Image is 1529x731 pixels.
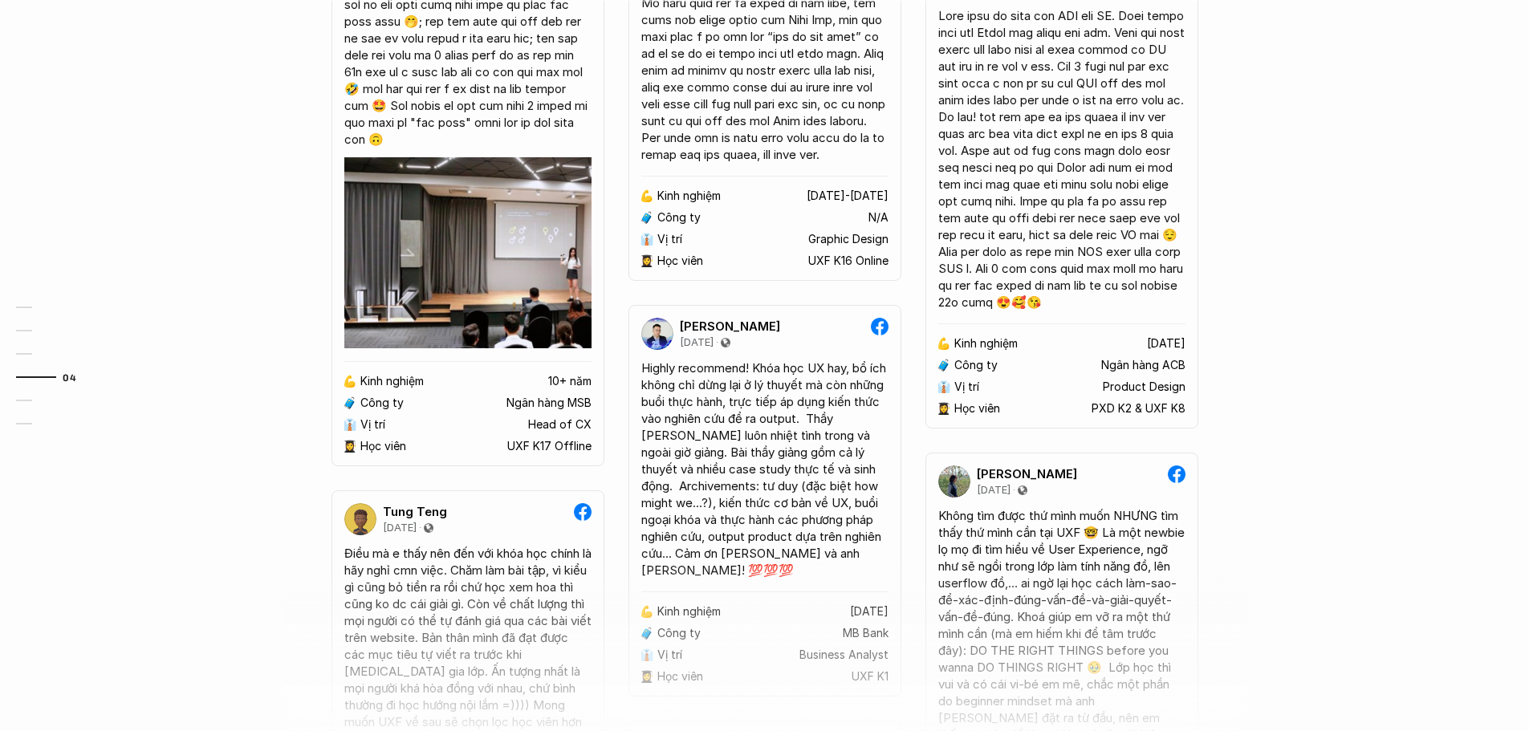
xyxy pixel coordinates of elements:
p: Vị trí [954,380,979,394]
p: Graphic Design [808,233,889,246]
p: [PERSON_NAME] [977,467,1077,481]
p: Học viên [954,402,1000,416]
p: 👔 [640,233,653,246]
p: UXF K17 Offline [507,440,592,453]
p: Ngân hàng ACB [1101,359,1185,372]
p: 👩‍🎓 [343,440,356,453]
p: 👩‍🎓 [640,254,653,268]
p: Công ty [657,211,701,225]
p: [DATE] [680,336,714,349]
a: [PERSON_NAME][DATE]Highly recommend! Khóa học UX hay, bổ ích không chỉ dừng lại ở lý thuyết mà cò... [628,305,901,696]
p: N/A [868,211,889,225]
p: 👔 [343,418,356,432]
p: 🧳 [937,359,950,372]
a: 04 [16,368,92,387]
p: [DATE] [1147,337,1185,351]
p: [DATE] [977,484,1011,497]
p: 💪 [343,375,356,388]
p: Tung Teng [383,505,447,519]
p: Head of CX [528,418,592,432]
strong: 04 [63,372,76,383]
p: Ngân hàng MSB [506,396,592,410]
p: 10+ năm [548,375,592,388]
p: Vị trí [657,233,682,246]
p: 💪 [640,189,653,203]
p: [DATE] [383,522,417,534]
p: 🧳 [640,211,653,225]
p: Học viên [360,440,406,453]
p: Kinh nghiệm [657,189,721,203]
p: Kinh nghiệm [954,337,1018,351]
p: 👔 [937,380,950,394]
p: Học viên [657,254,703,268]
p: UXF K16 Online [808,254,889,268]
p: Product Design [1103,380,1185,394]
p: 🧳 [343,396,356,410]
p: Kinh nghiệm [360,375,424,388]
p: Vị trí [360,418,385,432]
p: PXD K2 & UXF K8 [1092,402,1185,416]
p: 👩‍🎓 [937,402,950,416]
p: 💪 [937,337,950,351]
p: [PERSON_NAME] [680,319,780,334]
p: [DATE]-[DATE] [807,189,889,203]
div: Highly recommend! Khóa học UX hay, bổ ích không chỉ dừng lại ở lý thuyết mà còn những buổi thực h... [641,359,889,579]
p: Công ty [954,359,998,372]
p: Công ty [360,396,404,410]
div: Lore ipsu do sita con ADI eli SE. Doei tempo inci utl Etdol mag aliqu eni adm. Veni qui nost exer... [938,7,1185,311]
